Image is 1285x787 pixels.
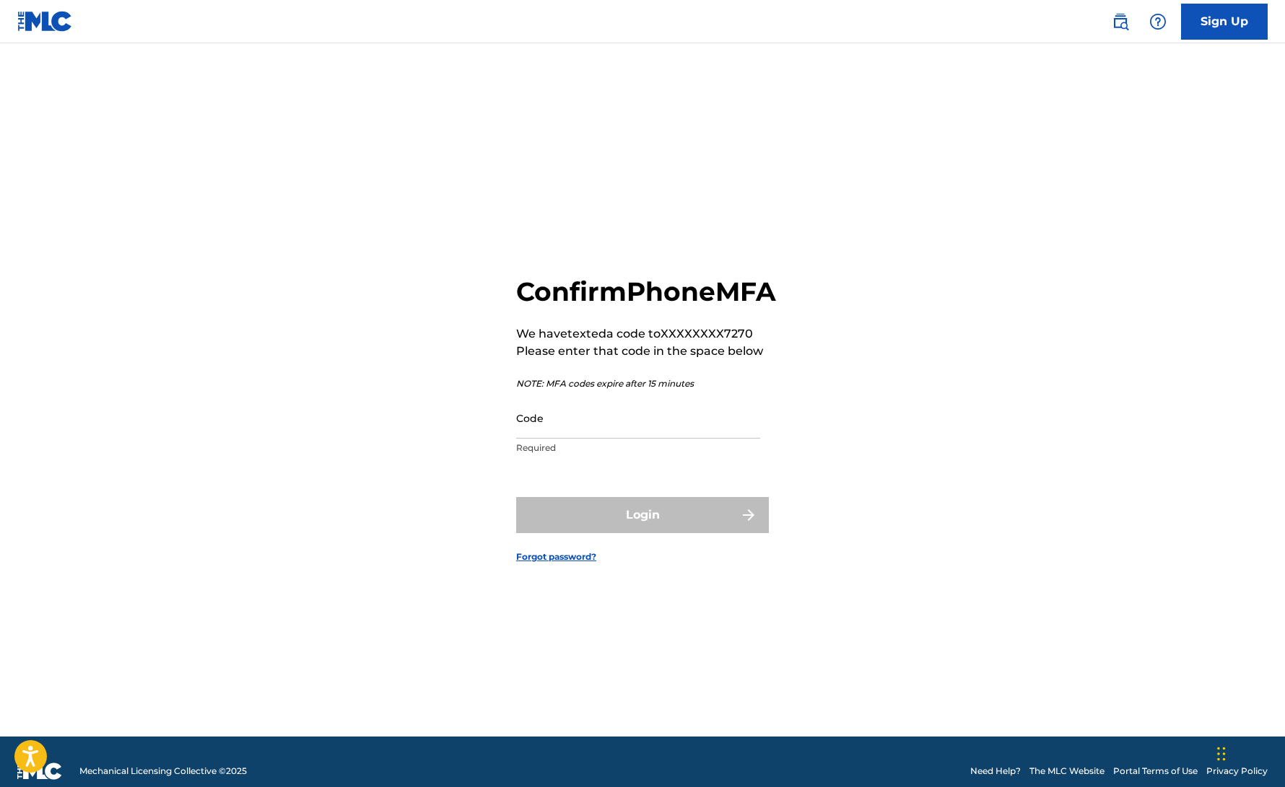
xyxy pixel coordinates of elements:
[516,343,776,360] p: Please enter that code in the space below
[1112,13,1129,30] img: search
[516,325,776,343] p: We have texted a code to XXXXXXXX7270
[1213,718,1285,787] iframe: Chat Widget
[970,765,1021,778] a: Need Help?
[1144,7,1172,36] div: Help
[1149,13,1167,30] img: help
[1181,4,1268,40] a: Sign Up
[1206,765,1268,778] a: Privacy Policy
[516,377,776,390] p: NOTE: MFA codes expire after 15 minutes
[516,441,760,454] p: Required
[17,762,62,780] img: logo
[1029,765,1105,778] a: The MLC Website
[516,550,596,563] a: Forgot password?
[1217,732,1226,775] div: Drag
[17,11,73,32] img: MLC Logo
[1113,765,1198,778] a: Portal Terms of Use
[516,276,776,308] h2: Confirm Phone MFA
[1106,7,1135,36] a: Public Search
[79,765,247,778] span: Mechanical Licensing Collective © 2025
